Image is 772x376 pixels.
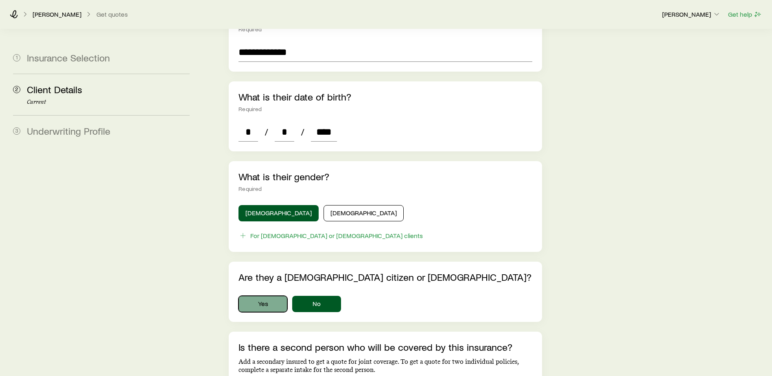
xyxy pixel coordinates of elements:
div: Required [238,106,532,112]
p: Current [27,99,190,105]
button: Get help [728,10,762,19]
p: What is their date of birth? [238,91,532,103]
p: Are they a [DEMOGRAPHIC_DATA] citizen or [DEMOGRAPHIC_DATA]? [238,271,532,283]
span: Underwriting Profile [27,125,110,137]
button: [PERSON_NAME] [662,10,721,20]
p: Is there a second person who will be covered by this insurance? [238,341,532,353]
button: No [292,296,341,312]
button: Get quotes [96,11,128,18]
button: [DEMOGRAPHIC_DATA] [324,205,404,221]
div: Required [238,26,532,33]
span: / [297,126,308,138]
span: Client Details [27,83,82,95]
span: Insurance Selection [27,52,110,63]
button: [DEMOGRAPHIC_DATA] [238,205,319,221]
p: [PERSON_NAME] [662,10,721,18]
button: Yes [238,296,287,312]
p: What is their gender? [238,171,532,182]
span: / [261,126,271,138]
p: Add a secondary insured to get a quote for joint coverage. To get a quote for two individual poli... [238,358,532,374]
span: 3 [13,127,20,135]
button: For [DEMOGRAPHIC_DATA] or [DEMOGRAPHIC_DATA] clients [238,231,423,240]
span: 1 [13,54,20,61]
div: Required [238,186,532,192]
p: [PERSON_NAME] [33,10,81,18]
span: 2 [13,86,20,93]
div: For [DEMOGRAPHIC_DATA] or [DEMOGRAPHIC_DATA] clients [250,232,423,240]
